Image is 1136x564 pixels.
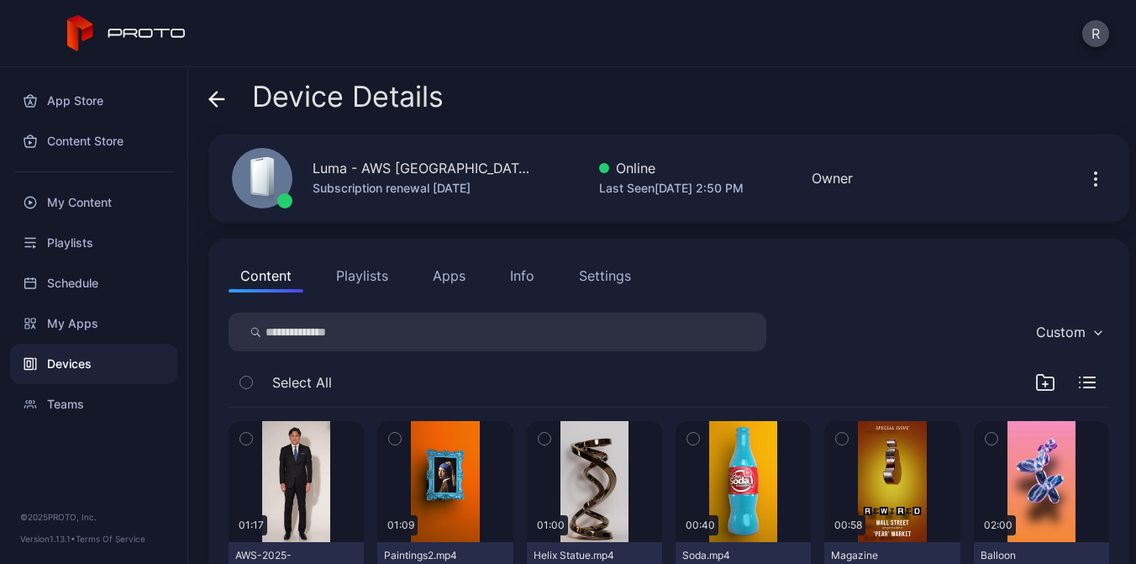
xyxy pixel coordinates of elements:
[1036,324,1086,340] div: Custom
[76,534,145,544] a: Terms Of Service
[1082,20,1109,47] button: R
[1028,313,1109,351] button: Custom
[10,263,177,303] a: Schedule
[498,259,546,293] button: Info
[324,259,400,293] button: Playlists
[682,549,775,562] div: Soda.mp4
[10,303,177,344] a: My Apps
[812,168,853,188] div: Owner
[313,158,531,178] div: Luma - AWS [GEOGRAPHIC_DATA]
[10,182,177,223] a: My Content
[20,534,76,544] span: Version 1.13.1 •
[534,549,626,562] div: Helix Statue.mp4
[313,178,531,198] div: Subscription renewal [DATE]
[252,81,444,113] span: Device Details
[10,223,177,263] a: Playlists
[579,266,631,286] div: Settings
[510,266,534,286] div: Info
[20,510,167,524] div: © 2025 PROTO, Inc.
[272,372,332,393] span: Select All
[567,259,643,293] button: Settings
[421,259,477,293] button: Apps
[10,81,177,121] a: App Store
[10,384,177,424] a: Teams
[384,549,476,562] div: Paintings2.mp4
[599,178,744,198] div: Last Seen [DATE] 2:50 PM
[229,259,303,293] button: Content
[10,344,177,384] a: Devices
[10,121,177,161] a: Content Store
[599,158,744,178] div: Online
